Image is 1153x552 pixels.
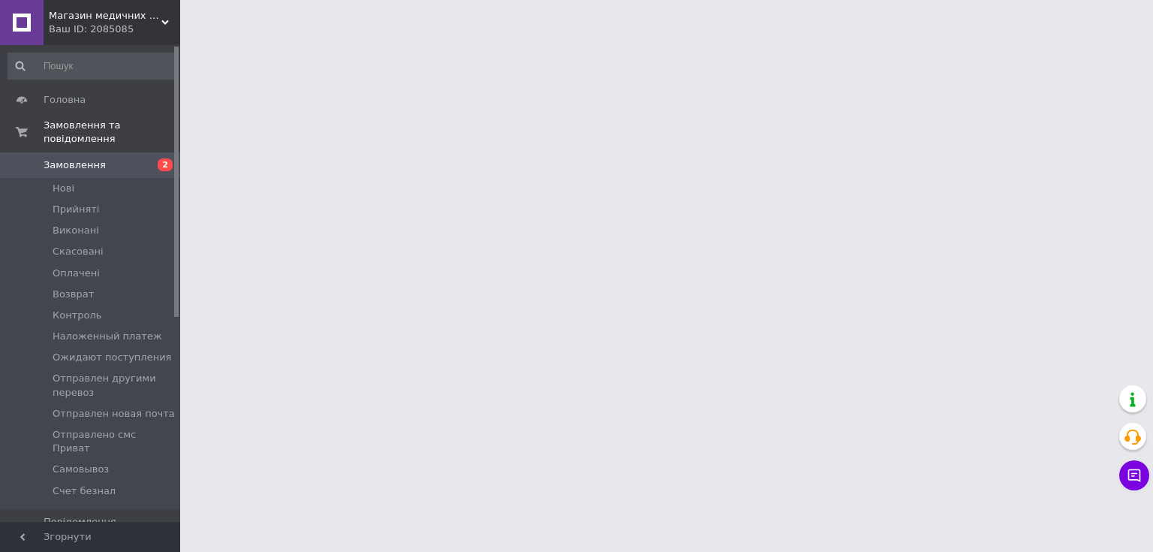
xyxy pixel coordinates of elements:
[53,407,175,421] span: Отправлен новая почта
[44,515,116,529] span: Повідомлення
[53,309,101,322] span: Контроль
[53,203,99,216] span: Прийняті
[44,119,180,146] span: Замовлення та повідомлення
[49,23,180,36] div: Ваш ID: 2085085
[53,267,100,280] span: Оплачені
[53,351,171,364] span: Ожидают поступления
[53,428,176,455] span: Отправлено смс Приват
[8,53,177,80] input: Пошук
[53,288,94,301] span: Возврат
[158,158,173,171] span: 2
[53,182,74,195] span: Нові
[53,484,116,498] span: Счет безнал
[1119,460,1149,490] button: Чат з покупцем
[53,463,109,476] span: Самовывоз
[53,330,162,343] span: Наложенный платеж
[53,372,176,399] span: Отправлен другими перевоз
[53,224,99,237] span: Виконані
[53,245,104,258] span: Скасовані
[49,9,161,23] span: Магазин медичних товарів "МАКСМЕД"
[44,93,86,107] span: Головна
[44,158,106,172] span: Замовлення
